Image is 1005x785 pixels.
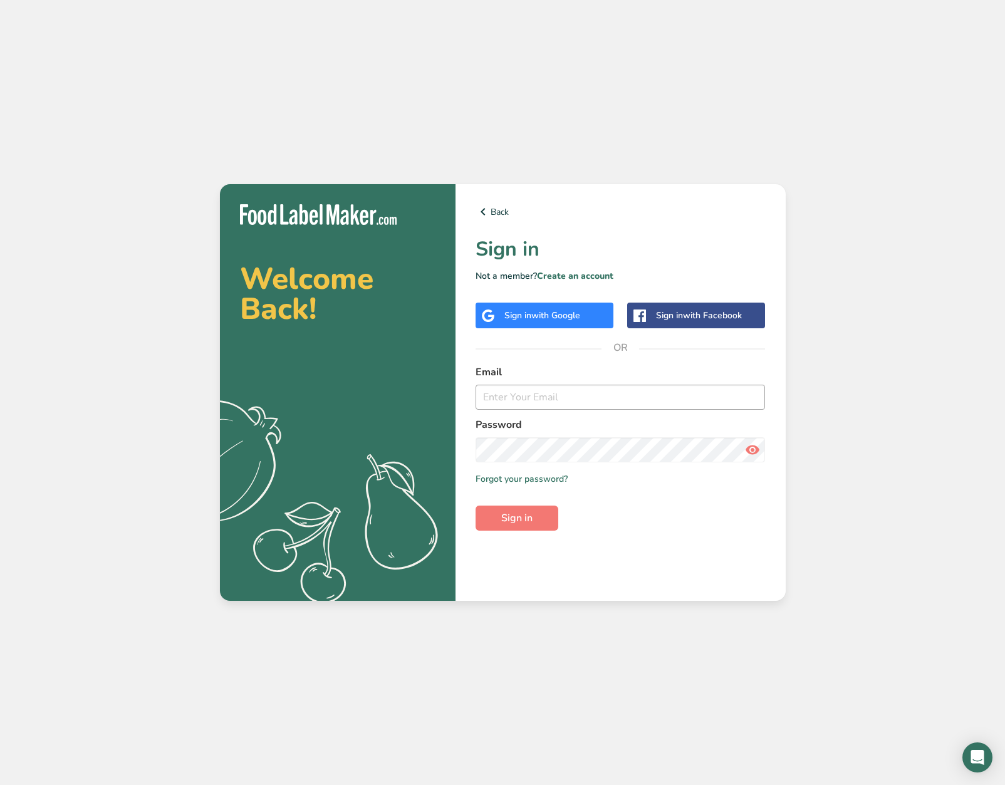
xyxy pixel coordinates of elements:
button: Sign in [476,506,558,531]
div: Sign in [656,309,742,322]
span: OR [601,329,639,367]
div: Open Intercom Messenger [962,742,992,772]
a: Back [476,204,766,219]
span: Sign in [501,511,533,526]
h2: Welcome Back! [240,264,435,324]
p: Not a member? [476,269,766,283]
a: Forgot your password? [476,472,568,486]
a: Create an account [537,270,613,282]
label: Email [476,365,766,380]
div: Sign in [504,309,580,322]
input: Enter Your Email [476,385,766,410]
span: with Facebook [683,309,742,321]
label: Password [476,417,766,432]
h1: Sign in [476,234,766,264]
img: Food Label Maker [240,204,397,225]
span: with Google [531,309,580,321]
